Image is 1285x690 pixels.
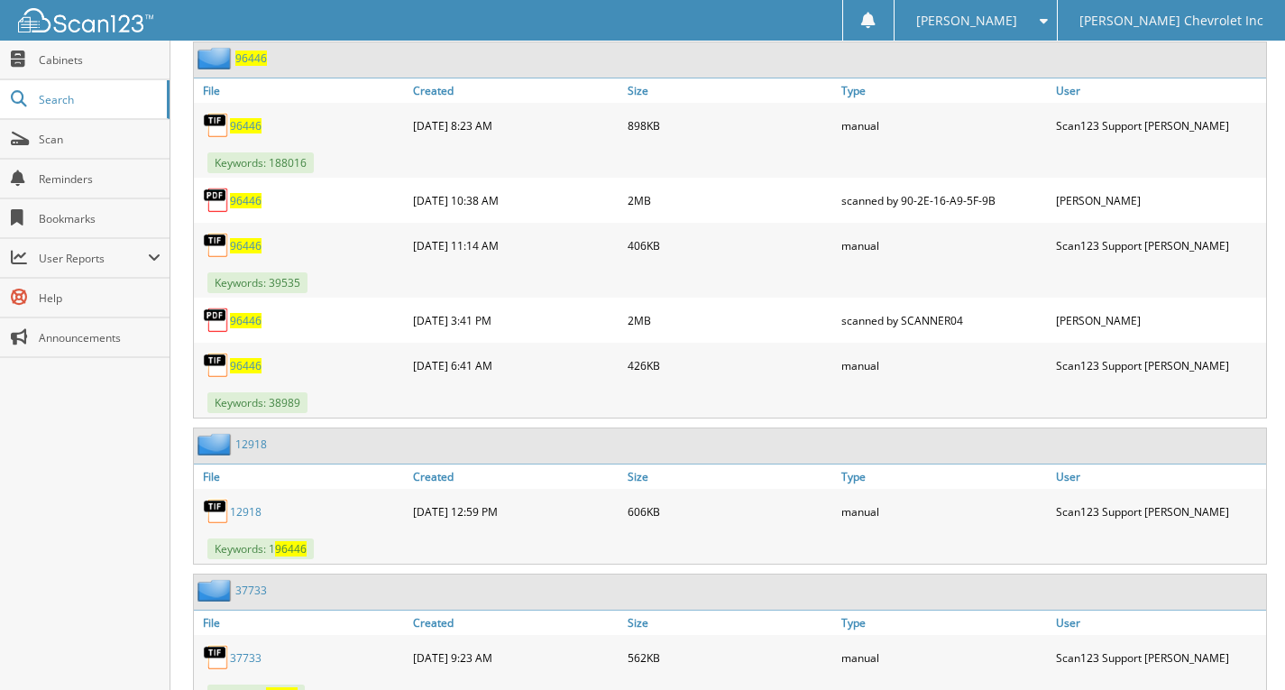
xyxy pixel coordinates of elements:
div: [DATE] 12:59 PM [408,493,623,529]
div: [PERSON_NAME] [1051,182,1266,218]
span: Bookmarks [39,211,161,226]
img: folder2.png [197,579,235,602]
img: folder2.png [197,47,235,69]
div: Scan123 Support [PERSON_NAME] [1051,493,1266,529]
div: scanned by 90-2E-16-A9-5F-9B [837,182,1051,218]
a: Size [623,465,838,489]
a: 96446 [230,313,262,328]
div: manual [837,227,1051,263]
img: TIF.png [203,644,230,671]
div: 562KB [623,639,838,676]
div: manual [837,493,1051,529]
a: Size [623,611,838,635]
div: 606KB [623,493,838,529]
span: Keywords: 1 [207,538,314,559]
img: TIF.png [203,498,230,525]
span: Reminders [39,171,161,187]
a: Type [837,78,1051,103]
div: 406KB [623,227,838,263]
a: Created [408,611,623,635]
span: [PERSON_NAME] Chevrolet Inc [1079,15,1263,26]
a: 96446 [235,51,267,66]
a: User [1051,78,1266,103]
span: Cabinets [39,52,161,68]
div: manual [837,639,1051,676]
a: Type [837,611,1051,635]
span: Announcements [39,330,161,345]
a: Created [408,465,623,489]
a: 12918 [230,504,262,520]
span: User Reports [39,251,148,266]
div: 426KB [623,347,838,383]
a: 37733 [230,650,262,666]
img: scan123-logo-white.svg [18,8,153,32]
span: Keywords: 188016 [207,152,314,173]
div: scanned by SCANNER04 [837,302,1051,338]
img: TIF.png [203,232,230,259]
div: Scan123 Support [PERSON_NAME] [1051,639,1266,676]
div: [DATE] 10:38 AM [408,182,623,218]
img: PDF.png [203,187,230,214]
div: [DATE] 11:14 AM [408,227,623,263]
iframe: Chat Widget [1195,603,1285,690]
span: Help [39,290,161,306]
span: [PERSON_NAME] [916,15,1017,26]
a: File [194,78,408,103]
div: [DATE] 3:41 PM [408,302,623,338]
span: 96446 [275,541,307,557]
span: Keywords: 39535 [207,272,307,293]
a: Type [837,465,1051,489]
div: [DATE] 9:23 AM [408,639,623,676]
div: manual [837,107,1051,143]
div: Scan123 Support [PERSON_NAME] [1051,227,1266,263]
span: Search [39,92,158,107]
a: File [194,465,408,489]
img: TIF.png [203,352,230,379]
span: Keywords: 38989 [207,392,307,413]
div: [PERSON_NAME] [1051,302,1266,338]
a: 96446 [230,238,262,253]
div: 2MB [623,302,838,338]
div: manual [837,347,1051,383]
a: User [1051,611,1266,635]
span: Scan [39,132,161,147]
a: 96446 [230,118,262,133]
div: 898KB [623,107,838,143]
a: Created [408,78,623,103]
div: Scan123 Support [PERSON_NAME] [1051,107,1266,143]
div: [DATE] 8:23 AM [408,107,623,143]
div: [DATE] 6:41 AM [408,347,623,383]
a: 96446 [230,358,262,373]
a: 96446 [230,193,262,208]
img: PDF.png [203,307,230,334]
a: 12918 [235,437,267,452]
img: folder2.png [197,433,235,455]
a: User [1051,465,1266,489]
div: 2MB [623,182,838,218]
a: Size [623,78,838,103]
img: TIF.png [203,112,230,139]
a: File [194,611,408,635]
a: 37733 [235,583,267,598]
div: Scan123 Support [PERSON_NAME] [1051,347,1266,383]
